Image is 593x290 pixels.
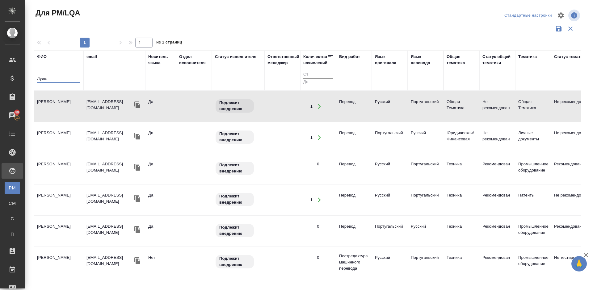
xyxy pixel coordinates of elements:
[408,189,444,211] td: Португальский
[2,108,23,123] a: 49
[444,96,479,117] td: Общая Тематика
[339,54,360,60] div: Вид работ
[310,103,313,110] div: 1
[310,135,313,141] div: 1
[313,131,326,144] button: Открыть работы
[133,131,142,141] button: Скопировать
[479,251,515,273] td: Рекомендован
[34,158,83,180] td: [PERSON_NAME]
[411,54,440,66] div: Язык перевода
[34,8,80,18] span: Для PM/LQA
[303,71,333,79] input: От
[574,257,584,270] span: 🙏
[444,127,479,148] td: Юридическая/Финансовая
[372,96,408,117] td: Русский
[444,158,479,180] td: Техника
[133,225,142,234] button: Скопировать
[145,189,176,211] td: Да
[34,220,83,242] td: [PERSON_NAME]
[336,127,372,148] td: Перевод
[408,96,444,117] td: Португальский
[215,54,256,60] div: Статус исполнителя
[34,189,83,211] td: [PERSON_NAME]
[219,100,250,112] p: Подлежит внедрению
[444,220,479,242] td: Техника
[408,251,444,273] td: Португальский
[215,161,261,176] div: Свежая кровь: на первые 3 заказа по тематике ставь редактора и фиксируй оценки
[408,220,444,242] td: Русский
[372,189,408,211] td: Русский
[86,161,133,173] p: [EMAIL_ADDRESS][DOMAIN_NAME]
[34,251,83,273] td: [PERSON_NAME]
[37,54,47,60] div: ФИО
[482,54,512,66] div: Статус общей тематики
[515,127,551,148] td: Личные документы
[215,223,261,238] div: Свежая кровь: на первые 3 заказа по тематике ставь редактора и фиксируй оценки
[503,11,553,20] div: split button
[336,96,372,117] td: Перевод
[267,54,299,66] div: Ответственный менеджер
[444,251,479,273] td: Техника
[479,158,515,180] td: Рекомендован
[133,163,142,172] button: Скопировать
[8,231,17,237] span: П
[553,23,565,35] button: Сохранить фильтры
[313,194,326,206] button: Открыть работы
[479,96,515,117] td: Не рекомендован
[444,189,479,211] td: Техника
[317,255,319,261] div: 0
[303,54,327,66] div: Количество начислений
[219,131,250,143] p: Подлежит внедрению
[565,23,576,35] button: Сбросить фильтры
[215,255,261,269] div: Свежая кровь: на первые 3 заказа по тематике ставь редактора и фиксируй оценки
[375,54,405,66] div: Язык оригинала
[133,100,142,110] button: Скопировать
[372,220,408,242] td: Португальский
[133,194,142,203] button: Скопировать
[336,220,372,242] td: Перевод
[518,54,537,60] div: Тематика
[86,130,133,142] p: [EMAIL_ADDRESS][DOMAIN_NAME]
[479,220,515,242] td: Рекомендован
[372,251,408,273] td: Русский
[5,197,20,209] a: CM
[571,256,587,271] button: 🙏
[317,161,319,167] div: 0
[5,182,20,194] a: PM
[156,39,182,48] span: из 1 страниц
[408,158,444,180] td: Португальский
[336,250,372,275] td: Постредактура машинного перевода
[303,78,333,86] input: До
[8,185,17,191] span: PM
[86,99,133,111] p: [EMAIL_ADDRESS][DOMAIN_NAME]
[145,220,176,242] td: Да
[408,127,444,148] td: Русский
[219,193,250,205] p: Подлежит внедрению
[133,256,142,265] button: Скопировать
[34,127,83,148] td: [PERSON_NAME]
[313,100,326,113] button: Открыть работы
[515,158,551,180] td: Промышленное оборудование
[215,99,261,113] div: Свежая кровь: на первые 3 заказа по тематике ставь редактора и фиксируй оценки
[215,192,261,207] div: Свежая кровь: на первые 3 заказа по тематике ставь редактора и фиксируй оценки
[179,54,209,66] div: Отдел исполнителя
[372,127,408,148] td: Португальский
[8,216,17,222] span: С
[336,158,372,180] td: Перевод
[479,127,515,148] td: Не рекомендован
[86,192,133,205] p: [EMAIL_ADDRESS][DOMAIN_NAME]
[568,10,581,21] span: Посмотреть информацию
[5,228,20,240] a: П
[5,213,20,225] a: С
[145,127,176,148] td: Да
[336,189,372,211] td: Перевод
[447,54,476,66] div: Общая тематика
[11,109,23,115] span: 49
[86,255,133,267] p: [EMAIL_ADDRESS][DOMAIN_NAME]
[145,158,176,180] td: Да
[515,96,551,117] td: Общая Тематика
[219,162,250,174] p: Подлежит внедрению
[8,200,17,206] span: CM
[219,224,250,237] p: Подлежит внедрению
[515,251,551,273] td: Промышленное оборудование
